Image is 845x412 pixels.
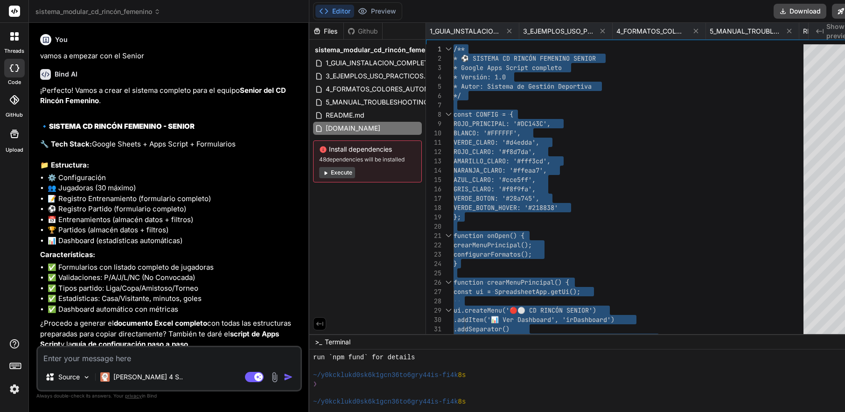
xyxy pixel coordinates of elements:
[313,380,317,389] span: ❯
[454,147,536,156] span: ROJO_CLARO: '#f8d7da',
[40,139,300,171] p: Google Sheets + Apps Script + Formularios
[430,27,500,36] span: 1_GUIA_INSTALACION_COMPLETA.md
[284,372,293,382] img: icon
[454,73,506,81] span: * Versión: 1.0
[426,156,441,166] div: 13
[48,225,300,236] li: 🏆 Partidos (almacén datos + filtros)
[315,45,440,55] span: sistema_modular_cd_rincón_femenino
[113,372,183,382] p: [PERSON_NAME] 4 S..
[454,54,596,63] span: * ⚽ SISTEMA CD RINCÓN FEMENINO SENIOR
[426,212,441,222] div: 19
[426,44,441,54] div: 1
[6,111,23,119] label: GitHub
[454,194,539,203] span: VERDE_BOTON: '#28a745',
[426,324,441,334] div: 31
[458,398,466,406] span: 8s
[458,371,466,380] span: 8s
[454,166,547,175] span: NARANJA_CLARO: '#ffeaa7',
[319,156,416,163] span: 48 dependencies will be installed
[426,231,441,240] div: 21
[325,57,445,69] span: 1_GUIA_INSTALACION_COMPLETA.md
[426,166,441,175] div: 14
[40,85,300,106] p: ¡Perfecto! Vamos a crear el sistema completo para el equipo .
[83,373,91,381] img: Pick Models
[426,315,441,324] div: 30
[313,353,415,362] span: run `npm fund` for details
[35,7,161,16] span: sistema_modular_cd_rincón_femenino
[426,110,441,119] div: 8
[426,287,441,296] div: 27
[710,27,780,36] span: 5_MANUAL_TROUBLESHOOTING.md
[426,91,441,100] div: 6
[48,272,300,283] li: ✅ Validaciones: P/A/J/L/NC (No Convocada)
[454,241,532,249] span: crearMenuPrincipal();
[442,306,454,315] div: Click to collapse the range.
[325,337,350,347] span: Terminal
[40,51,300,62] p: vamos a empezar con el Senior
[426,268,441,278] div: 25
[426,194,441,203] div: 17
[315,5,354,18] button: Editor
[313,398,458,406] span: ~/y0kcklukd0sk6k1gcn36to6gry44is-fi4k
[48,262,300,273] li: ✅ Formularios con listado completo de jugadoras
[454,250,532,258] span: configurarFormatos();
[55,35,68,44] h6: You
[48,173,300,183] li: ⚙️ Configuración
[803,27,842,36] span: README.md
[354,5,400,18] button: Preview
[426,175,441,184] div: 15
[454,306,596,314] span: ui.createMenu('🔴⚪ CD RINCÓN SENIOR')
[426,184,441,194] div: 16
[48,183,300,194] li: 👥 Jugadoras (30 máximo)
[426,72,441,82] div: 4
[426,259,441,268] div: 24
[48,304,300,315] li: ✅ Dashboard automático con métricas
[454,185,536,193] span: GRIS_CLARO: '#f8f9fa',
[426,54,441,63] div: 2
[426,278,441,287] div: 26
[100,372,110,382] img: Claude 4 Sonnet
[40,161,89,169] strong: 📁 Estructura:
[426,306,441,315] div: 29
[442,278,454,287] div: Click to collapse the range.
[454,278,569,286] span: function crearMenuPrincipal() {
[315,337,322,347] span: >_
[313,371,458,380] span: ~/y0kcklukd0sk6k1gcn36to6gry44is-fi4k
[4,47,24,55] label: threads
[36,391,302,400] p: Always double-check its answers. Your in Bind
[426,100,441,110] div: 7
[48,293,300,304] li: ✅ Estadísticas: Casa/Visitante, minutos, goles
[454,82,592,91] span: * Autor: Sistema de Gestión Deportiva
[454,175,536,184] span: AZUL_CLARO: '#cce5ff',
[325,84,467,95] span: 4_FORMATOS_COLORES_AUTOMATICOS.md
[48,194,300,204] li: 📝 Registro Entrenamiento (formulario completo)
[344,27,382,36] div: Github
[58,372,80,382] p: Source
[454,138,539,147] span: VERDE_CLARO: '#d4edda',
[523,27,593,36] span: 3_EJEMPLOS_USO_PRACTICOS.md
[616,27,686,36] span: 4_FORMATOS_COLORES_AUTOMATICOS.md
[40,121,300,132] h2: 🔹
[319,145,416,154] span: Install dependencies
[40,318,300,350] p: ¿Procedo a generar el con todas las estructuras preparadas para copiar directamente? También te d...
[426,250,441,259] div: 23
[454,231,524,240] span: function onOpen() {
[426,334,441,343] div: 32
[325,123,381,134] span: [DOMAIN_NAME]
[426,240,441,250] div: 22
[454,203,558,212] span: VERDE_BOTON_HOVER: '#218838'
[426,147,441,156] div: 12
[319,167,355,178] button: Execute
[442,231,454,240] div: Click to collapse the range.
[454,157,551,165] span: AMARILLO_CLARO: '#fff3cd',
[48,204,300,215] li: ⚽ Registro Partido (formulario completo)
[7,381,22,397] img: settings
[48,283,300,294] li: ✅ Tipos partido: Liga/Copa/Amistoso/Torneo
[48,215,300,225] li: 📅 Entrenamientos (almacén datos + filtros)
[454,325,510,333] span: .addSeparator()
[325,70,436,82] span: 3_EJEMPLOS_USO_PRACTICOS.md
[454,119,551,128] span: ROJO_PRINCIPAL: '#DC143C',
[454,287,580,296] span: const ui = SpreadsheetApp.getUi();
[454,110,513,119] span: const CONFIG = {
[426,63,441,72] div: 3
